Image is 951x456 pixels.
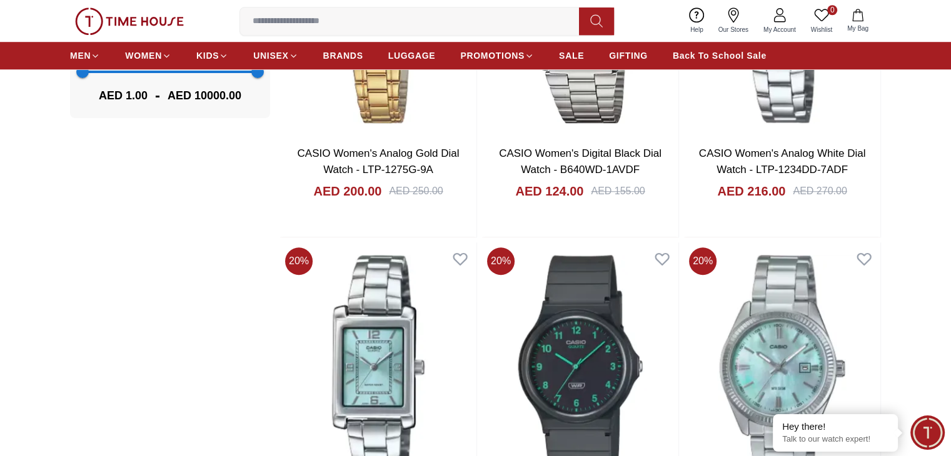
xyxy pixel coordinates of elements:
[559,49,584,62] span: SALE
[782,434,888,445] p: Talk to our watch expert!
[591,184,645,199] div: AED 155.00
[323,49,363,62] span: BRANDS
[323,44,363,67] a: BRANDS
[168,87,241,104] span: AED 10000.00
[70,44,100,67] a: MEN
[803,5,840,37] a: 0Wishlist
[609,44,648,67] a: GIFTING
[673,49,767,62] span: Back To School Sale
[806,25,837,34] span: Wishlist
[685,25,708,34] span: Help
[515,182,583,200] h4: AED 124.00
[609,49,648,62] span: GIFTING
[388,49,436,62] span: LUGGAGE
[196,44,228,67] a: KIDS
[313,182,381,200] h4: AED 200.00
[196,49,219,62] span: KIDS
[460,49,525,62] span: PROMOTIONS
[99,87,148,104] span: AED 1.00
[689,247,717,275] span: 20 %
[389,184,443,199] div: AED 250.00
[717,182,785,200] h4: AED 216.00
[782,420,888,433] div: Hey there!
[793,184,847,199] div: AED 270.00
[673,44,767,67] a: Back To School Sale
[711,5,756,37] a: Our Stores
[460,44,534,67] a: PROMOTIONS
[70,49,91,62] span: MEN
[388,44,436,67] a: LUGGAGE
[699,147,866,176] a: CASIO Women's Analog White Dial Watch - LTP-1234DD-7ADF
[285,247,313,275] span: 20 %
[842,24,873,33] span: My Bag
[75,7,184,35] img: ...
[148,86,168,106] span: -
[683,5,711,37] a: Help
[840,6,876,36] button: My Bag
[125,44,171,67] a: WOMEN
[499,147,662,176] a: CASIO Women's Digital Black Dial Watch - B640WD-1AVDF
[713,25,753,34] span: Our Stores
[298,147,460,176] a: CASIO Women's Analog Gold Dial Watch - LTP-1275G-9A
[125,49,162,62] span: WOMEN
[253,44,298,67] a: UNISEX
[559,44,584,67] a: SALE
[487,247,515,275] span: 20 %
[758,25,801,34] span: My Account
[827,5,837,15] span: 0
[253,49,288,62] span: UNISEX
[910,415,945,450] div: Chat Widget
